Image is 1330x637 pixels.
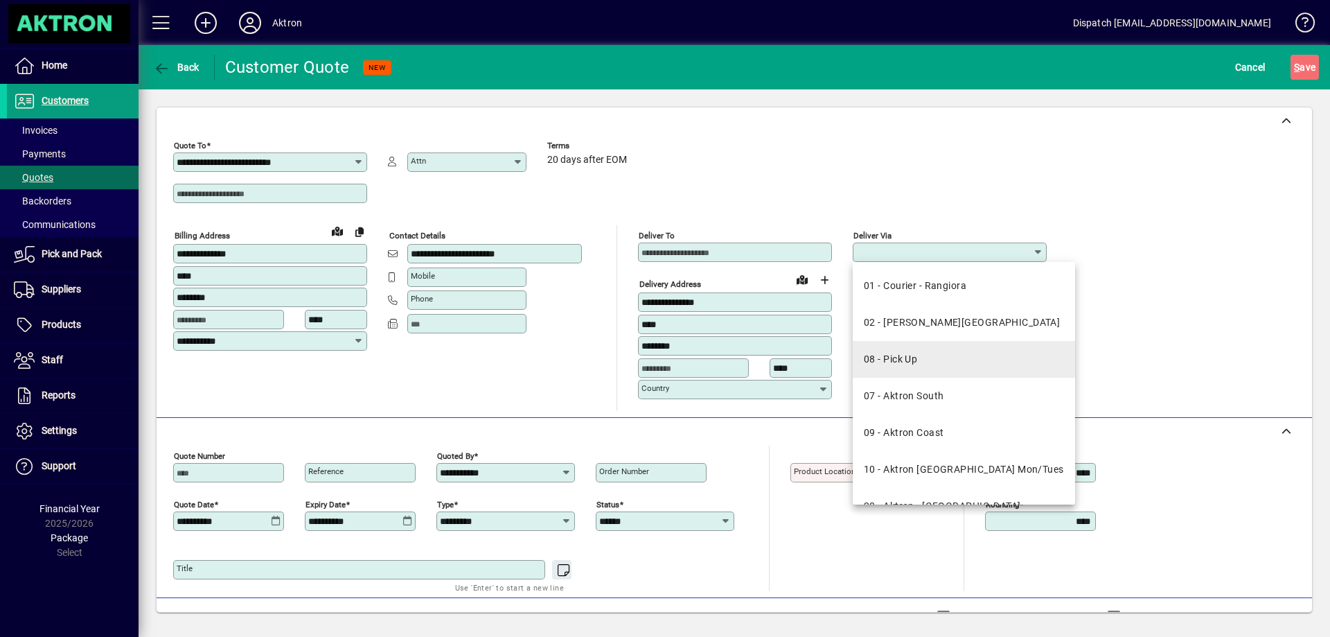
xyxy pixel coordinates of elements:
mat-option: 09 - Aktron Coast [853,415,1075,451]
span: Support [42,460,76,471]
mat-label: Deliver To [639,231,675,241]
a: Communications [7,213,139,236]
mat-label: Quoted by [437,451,474,460]
mat-label: Country [641,383,669,393]
a: Invoices [7,119,139,142]
mat-label: Quote date [174,499,214,509]
a: Pick and Pack [7,237,139,272]
mat-label: Quote number [174,451,225,460]
button: Add [184,10,228,35]
mat-option: 01 - Courier - Rangiora [853,268,1075,304]
span: Communications [14,219,96,230]
span: Customers [42,95,89,106]
button: Cancel [1232,55,1269,80]
button: Product [1211,604,1281,629]
button: Copy to Delivery address [348,220,371,243]
span: Suppliers [42,283,81,295]
label: Show Cost/Profit [1124,610,1204,624]
span: Products [42,319,81,330]
a: Backorders [7,189,139,213]
mat-option: 20 - Aktron - Auckland [853,488,1075,525]
span: Back [153,62,199,73]
div: Customer Quote [225,56,350,78]
app-page-header-button: Back [139,55,215,80]
label: Show Line Volumes/Weights [953,610,1083,624]
a: View on map [791,268,813,290]
mat-label: Expiry date [305,499,346,509]
mat-label: Attn [411,156,426,166]
mat-option: 07 - Aktron South [853,378,1075,415]
button: Back [150,55,203,80]
button: Save [1291,55,1319,80]
span: Financial Year [39,503,100,514]
a: Products [7,308,139,342]
mat-option: 02 - Courier - Hamilton [853,304,1075,341]
a: Quotes [7,166,139,189]
a: Knowledge Base [1285,3,1313,48]
mat-label: Product location [794,466,855,476]
a: Support [7,449,139,484]
div: 08 - Pick Up [864,352,917,367]
span: Staff [42,354,63,365]
div: 20 - Aktron - [GEOGRAPHIC_DATA] [864,499,1021,514]
a: Settings [7,414,139,448]
div: Aktron [272,12,302,34]
span: Product [1218,606,1274,628]
span: NEW [369,63,386,72]
a: Home [7,49,139,83]
mat-option: 10 - Aktron North Island Mon/Tues [853,451,1075,488]
div: 01 - Courier - Rangiora [864,279,966,293]
div: Dispatch [EMAIL_ADDRESS][DOMAIN_NAME] [1073,12,1271,34]
mat-label: Quote To [174,141,206,150]
span: Home [42,60,67,71]
span: S [1294,62,1300,73]
mat-label: Order number [599,466,649,476]
span: Invoices [14,125,57,136]
span: Reports [42,390,76,401]
span: Product History [836,606,907,628]
span: Quotes [14,172,53,183]
mat-label: Reference [308,466,344,476]
mat-label: Status [596,499,619,509]
a: Staff [7,343,139,378]
div: 09 - Aktron Coast [864,426,943,440]
span: Settings [42,425,77,436]
span: Payments [14,148,66,159]
button: Choose address [813,269,835,291]
mat-label: Mobile [411,271,435,281]
span: 20 days after EOM [547,155,627,166]
mat-label: Phone [411,294,433,304]
span: Pick and Pack [42,248,102,259]
span: ave [1294,56,1315,78]
a: Suppliers [7,272,139,307]
button: Product History [831,604,912,629]
mat-label: Deliver via [853,231,892,241]
div: 02 - [PERSON_NAME][GEOGRAPHIC_DATA] [864,315,1060,330]
span: Backorders [14,195,71,207]
span: Cancel [1235,56,1266,78]
a: Reports [7,378,139,413]
a: View on map [326,220,348,242]
span: Package [51,532,88,543]
mat-label: Type [437,499,454,509]
div: 07 - Aktron South [864,389,943,403]
div: 10 - Aktron [GEOGRAPHIC_DATA] Mon/Tues [864,462,1064,477]
button: Profile [228,10,272,35]
mat-hint: Use 'Enter' to start a new line [455,579,564,595]
mat-label: Title [177,564,193,573]
span: Terms [547,141,630,150]
a: Payments [7,142,139,166]
mat-option: 08 - Pick Up [853,341,1075,378]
